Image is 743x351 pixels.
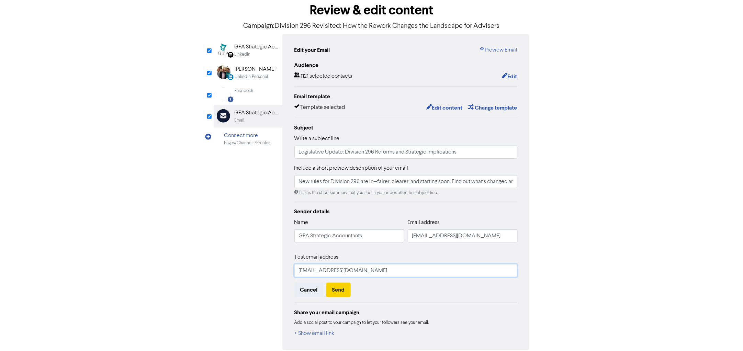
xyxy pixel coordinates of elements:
[294,329,335,338] button: + Show email link
[235,51,251,58] div: LinkedIn
[294,72,352,81] div: 1121 selected contacts
[214,39,282,61] div: Linkedin GFA Strategic AccountantsLinkedIn
[217,65,230,79] img: LinkedinPersonal
[709,318,743,351] iframe: Chat Widget
[294,308,518,317] div: Share your email campaign
[326,283,351,297] button: Send
[214,21,530,31] p: Campaign: Division 296 Revisited: How the Rework Changes the Landscape for Advisers
[408,218,440,227] label: Email address
[426,103,463,112] button: Edit content
[479,46,517,54] a: Preview Email
[294,124,518,132] div: Subject
[217,43,230,57] img: Linkedin
[224,140,271,146] div: Pages/Channels/Profiles
[294,218,308,227] label: Name
[217,88,230,101] img: Facebook
[235,73,268,80] div: LinkedIn Personal
[294,164,408,172] label: Include a short preview description of your email
[214,2,530,18] h1: Review & edit content
[235,88,254,94] div: Facebook
[235,109,279,117] div: GFA Strategic Accountants
[214,61,282,84] div: LinkedinPersonal [PERSON_NAME]LinkedIn Personal
[224,132,271,140] div: Connect more
[294,92,518,101] div: Email template
[214,128,282,150] div: Connect morePages/Channels/Profiles
[235,43,279,51] div: GFA Strategic Accountants
[294,319,518,326] div: Add a social post to your campaign to let your followers see your email.
[294,253,339,261] label: Test email address
[294,283,324,297] button: Cancel
[235,117,245,124] div: Email
[294,61,518,69] div: Audience
[294,103,345,112] div: Template selected
[214,84,282,105] div: Facebook Facebook
[294,135,340,143] label: Write a subject line
[502,72,517,81] button: Edit
[294,190,518,196] div: This is the short summary text you see in your inbox after the subject line.
[468,103,517,112] button: Change template
[294,207,518,216] div: Sender details
[235,65,276,73] div: [PERSON_NAME]
[214,105,282,127] div: GFA Strategic AccountantsEmail
[294,46,330,54] div: Edit your Email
